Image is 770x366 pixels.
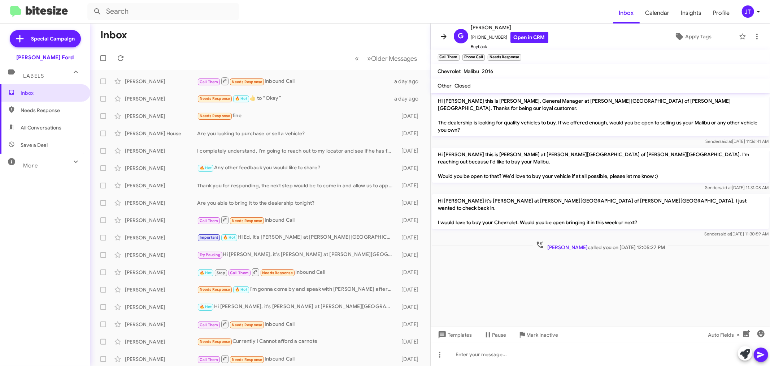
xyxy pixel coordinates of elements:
[200,166,212,170] span: 🔥 Hot
[708,328,743,341] span: Auto Fields
[640,3,675,24] a: Calendar
[396,112,425,120] div: [DATE]
[21,124,61,131] span: All Conversations
[702,328,748,341] button: Auto Fields
[396,234,425,241] div: [DATE]
[197,77,394,86] div: Inbound Call
[371,55,417,63] span: Older Messages
[10,30,81,47] a: Special Campaign
[488,54,521,61] small: Needs Response
[438,54,460,61] small: Call Them
[262,271,293,275] span: Needs Response
[125,217,197,224] div: [PERSON_NAME]
[197,164,396,172] div: Any other feedback you would like to share?
[197,182,396,189] div: Thank you for responding, the next step would be to come in and allow us to appraise your vehicle...
[125,321,197,328] div: [PERSON_NAME]
[396,338,425,345] div: [DATE]
[100,29,127,41] h1: Inbox
[230,271,249,275] span: Call Them
[396,321,425,328] div: [DATE]
[125,234,197,241] div: [PERSON_NAME]
[736,5,762,18] button: JT
[87,3,239,20] input: Search
[197,320,396,329] div: Inbound Call
[235,96,247,101] span: 🔥 Hot
[200,305,212,309] span: 🔥 Hot
[396,303,425,311] div: [DATE]
[718,231,731,237] span: said at
[200,114,230,118] span: Needs Response
[200,235,218,240] span: Important
[200,287,230,292] span: Needs Response
[217,271,225,275] span: Stop
[200,80,218,84] span: Call Them
[464,68,479,75] span: Malibu
[125,182,197,189] div: [PERSON_NAME]
[675,3,708,24] a: Insights
[21,141,48,149] span: Save a Deal
[396,269,425,276] div: [DATE]
[232,80,262,84] span: Needs Response
[742,5,754,18] div: JT
[125,303,197,311] div: [PERSON_NAME]
[125,147,197,154] div: [PERSON_NAME]
[197,268,396,277] div: Inbound Call
[432,148,769,183] p: Hi [PERSON_NAME] this is [PERSON_NAME] at [PERSON_NAME][GEOGRAPHIC_DATA] of [PERSON_NAME][GEOGRAP...
[719,185,732,190] span: said at
[23,162,38,169] span: More
[432,194,769,229] p: Hi [PERSON_NAME] it's [PERSON_NAME] at [PERSON_NAME][GEOGRAPHIC_DATA] of [PERSON_NAME][GEOGRAPHIC...
[125,338,197,345] div: [PERSON_NAME]
[197,233,396,242] div: Hi Ed, it's [PERSON_NAME] at [PERSON_NAME][GEOGRAPHIC_DATA] of [PERSON_NAME][GEOGRAPHIC_DATA]. Ju...
[613,3,640,24] a: Inbox
[704,231,769,237] span: Sender [DATE] 11:30:59 AM
[17,54,74,61] div: [PERSON_NAME] Ford
[462,54,485,61] small: Phone Call
[125,356,197,363] div: [PERSON_NAME]
[510,32,548,43] a: Open in CRM
[685,30,712,43] span: Apply Tags
[232,218,262,223] span: Needs Response
[394,95,425,102] div: a day ago
[547,244,588,251] span: [PERSON_NAME]
[200,218,218,223] span: Call Them
[200,357,218,362] span: Call Them
[396,130,425,137] div: [DATE]
[351,51,422,66] nav: Page navigation example
[125,112,197,120] div: [PERSON_NAME]
[197,112,396,120] div: fine
[471,23,548,32] span: [PERSON_NAME]
[232,357,262,362] span: Needs Response
[458,30,464,42] span: G
[21,89,82,97] span: Inbox
[200,271,212,275] span: 🔥 Hot
[533,241,668,251] span: called you on [DATE] 12:05:27 PM
[396,251,425,259] div: [DATE]
[23,73,44,79] span: Labels
[125,165,197,172] div: [PERSON_NAME]
[431,328,478,341] button: Templates
[396,182,425,189] div: [DATE]
[351,51,364,66] button: Previous
[235,287,247,292] span: 🔥 Hot
[436,328,472,341] span: Templates
[527,328,558,341] span: Mark Inactive
[512,328,564,341] button: Mark Inactive
[125,251,197,259] div: [PERSON_NAME]
[492,328,506,341] span: Pause
[394,78,425,85] div: a day ago
[197,130,396,137] div: Are you looking to purchase or sell a vehicle?
[200,252,221,257] span: Try Pausing
[650,30,735,43] button: Apply Tags
[438,82,452,89] span: Other
[21,107,82,114] span: Needs Response
[396,286,425,293] div: [DATE]
[471,32,548,43] span: [PHONE_NUMBER]
[197,285,396,294] div: I'm gonna come by and speak with [PERSON_NAME] after two after two
[197,354,396,363] div: Inbound Call
[708,3,736,24] a: Profile
[471,43,548,50] span: Buyback
[396,165,425,172] div: [DATE]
